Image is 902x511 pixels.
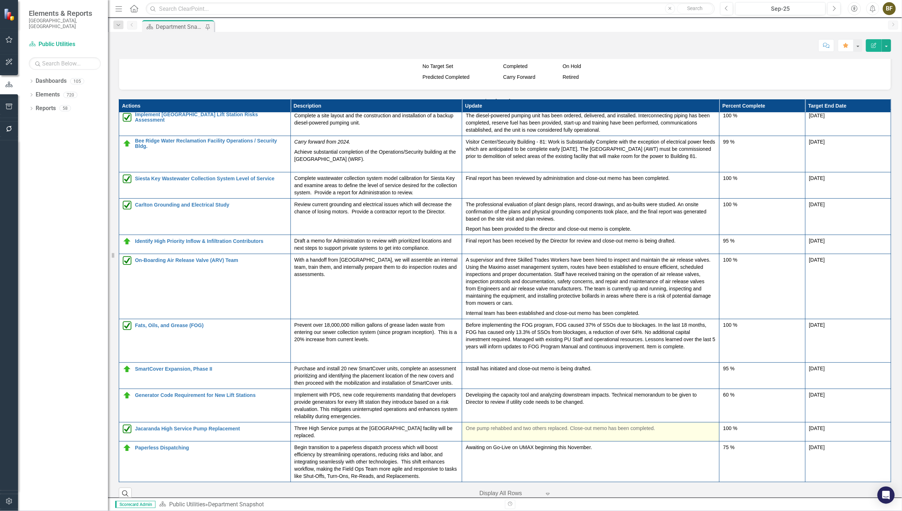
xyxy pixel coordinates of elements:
[720,362,805,389] td: Double-Click to Edit
[63,92,77,98] div: 720
[294,147,459,163] p: Achieve substantial completion of the Operations/Security building at the [GEOGRAPHIC_DATA] (WRF).
[466,425,716,432] p: One pump rehabbed and two others replaced. Close-out memo has been completed.
[462,441,720,482] td: Double-Click to Edit
[423,63,453,69] span: No Target Set
[146,3,714,15] input: Search ClearPoint...
[123,444,131,452] img: On Target
[723,201,801,208] div: 100 %
[805,198,891,235] td: Double-Click to Edit
[123,113,131,122] img: Completed
[123,425,131,433] img: Completed
[294,237,459,252] p: Draft a memo for Administration to review with prioritized locations and next steps to support pr...
[119,389,291,422] td: Double-Click to Edit Right Click for Context Menu
[156,22,203,31] div: Department Snapshot
[497,64,503,69] img: Green%20Checkbox%20%20v2.png
[119,136,291,172] td: Double-Click to Edit Right Click for Context Menu
[119,441,291,482] td: Double-Click to Edit Right Click for Context Menu
[809,257,825,263] span: [DATE]
[809,366,825,371] span: [DATE]
[563,74,579,80] span: Retired
[123,237,131,246] img: On Target
[290,319,462,362] td: Double-Click to Edit
[723,175,801,182] div: 100 %
[115,501,155,508] span: Scorecard Admin
[720,172,805,198] td: Double-Click to Edit
[417,64,423,69] img: NoTargetSet.png
[720,235,805,254] td: Double-Click to Edit
[466,224,716,232] p: Report has been provided to the director and close-out memo is complete.
[159,501,500,509] div: »
[294,425,459,439] p: Three High Service pumps at the [GEOGRAPHIC_DATA] facility will be replaced.
[290,254,462,319] td: Double-Click to Edit
[294,201,459,215] p: Review current grounding and electrical issues which will decrease the chance of losing motors. P...
[503,63,528,69] span: Completed
[119,235,291,254] td: Double-Click to Edit Right Click for Context Menu
[135,445,287,451] a: Paperless Dispatching
[119,109,291,136] td: Double-Click to Edit Right Click for Context Menu
[720,389,805,422] td: Double-Click to Edit
[462,422,720,441] td: Double-Click to Edit
[135,366,287,372] a: SmartCover Expansion, Phase II
[503,74,535,80] span: Carry Forward
[169,501,205,508] a: Public Utilities
[723,112,801,119] div: 100 %
[290,172,462,198] td: Double-Click to Edit
[29,18,101,30] small: [GEOGRAPHIC_DATA], [GEOGRAPHIC_DATA]
[36,77,67,85] a: Dashboards
[466,444,716,451] p: Awaiting on Go-Live on UMAX beginning this November.
[4,8,16,21] img: ClearPoint Strategy
[883,2,896,15] button: BF
[805,422,891,441] td: Double-Click to Edit
[119,172,291,198] td: Double-Click to Edit Right Click for Context Menu
[805,254,891,319] td: Double-Click to Edit
[462,109,720,136] td: Double-Click to Edit
[123,175,131,183] img: Completed
[462,172,720,198] td: Double-Click to Edit
[135,138,287,149] a: Bee Ridge Water Reclamation Facility Operations / Security Bldg.
[805,136,891,172] td: Double-Click to Edit
[720,319,805,362] td: Double-Click to Edit
[123,256,131,265] img: Completed
[290,198,462,235] td: Double-Click to Edit
[557,64,563,69] img: MeasureSuspended.png
[563,63,581,69] span: On Hold
[462,254,720,319] td: Double-Click to Edit
[294,139,351,145] em: Carry forward from 2024.
[805,389,891,422] td: Double-Click to Edit
[809,444,825,450] span: [DATE]
[878,487,895,504] div: Open Intercom Messenger
[677,4,713,14] button: Search
[123,321,131,330] img: Completed
[720,136,805,172] td: Double-Click to Edit
[29,9,101,18] span: Elements & Reports
[809,392,825,398] span: [DATE]
[208,501,264,508] div: Department Snapshot
[423,74,470,80] span: Predicted Completed
[805,362,891,389] td: Double-Click to Edit
[290,422,462,441] td: Double-Click to Edit
[723,365,801,372] div: 95 %
[462,389,720,422] td: Double-Click to Edit
[720,198,805,235] td: Double-Click to Edit
[119,422,291,441] td: Double-Click to Edit Right Click for Context Menu
[466,237,716,244] p: Final report has been received by the Director for review and close-out memo is being drafted.
[462,235,720,254] td: Double-Click to Edit
[466,201,716,224] p: The professional evaluation of plant design plans, record drawings, and as-builts were studied. A...
[809,175,825,181] span: [DATE]
[135,323,287,328] a: Fats, Oils, and Grease (FOG)
[417,74,423,80] img: Sarasota%20Predicted%20Complete.png
[805,109,891,136] td: Double-Click to Edit
[123,201,131,209] img: Completed
[135,393,287,398] a: Generator Code Requirement for New Lift Stations
[29,40,101,49] a: Public Utilities
[294,256,459,278] p: With a handoff from [GEOGRAPHIC_DATA], we will assemble an internal team, train them, and interna...
[36,91,60,99] a: Elements
[462,319,720,362] td: Double-Click to Edit
[466,365,716,372] p: Install has initiated and close-out memo is being drafted.
[123,365,131,374] img: On Target
[135,239,287,244] a: Identify High Priority Inflow & Infiltration Contributors
[290,389,462,422] td: Double-Click to Edit
[809,202,825,207] span: [DATE]
[119,198,291,235] td: Double-Click to Edit Right Click for Context Menu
